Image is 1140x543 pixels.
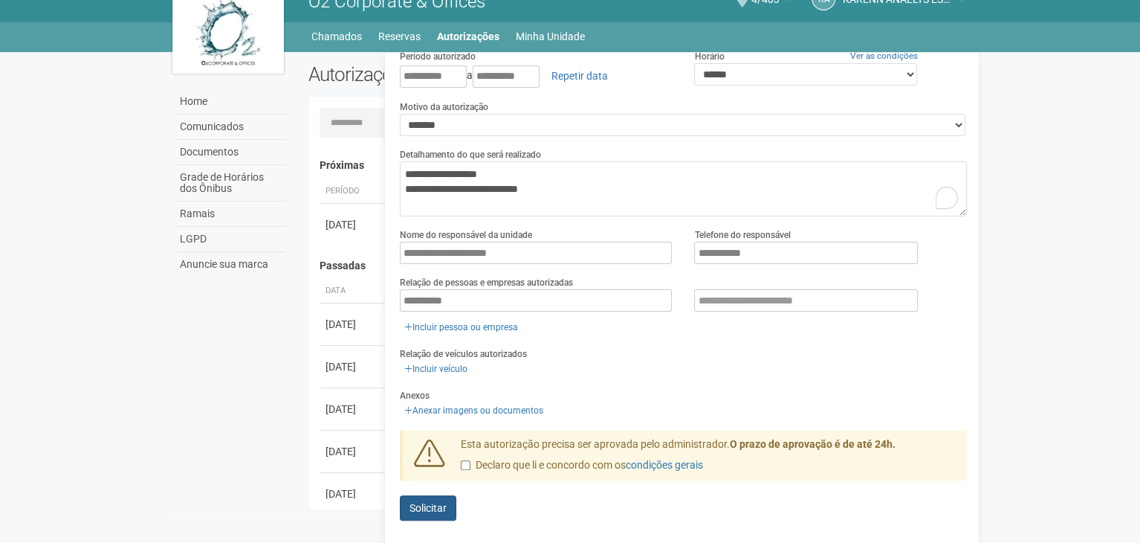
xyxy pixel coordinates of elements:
[176,115,286,140] a: Comunicados
[326,444,380,459] div: [DATE]
[400,402,548,419] a: Anexar imagens ou documentos
[176,89,286,115] a: Home
[320,279,386,303] th: Data
[378,26,421,47] a: Reservas
[326,486,380,501] div: [DATE]
[176,227,286,252] a: LGPD
[400,100,488,114] label: Motivo da autorização
[400,228,532,242] label: Nome do responsável da unidade
[400,495,456,521] button: Solicitar
[400,50,476,63] label: Período autorizado
[308,63,626,86] h2: Autorizações
[326,217,380,232] div: [DATE]
[516,26,585,47] a: Minha Unidade
[437,26,499,47] a: Autorizações
[326,317,380,332] div: [DATE]
[400,276,573,289] label: Relação de pessoas e empresas autorizadas
[176,252,286,277] a: Anuncie sua marca
[311,26,362,47] a: Chamados
[694,50,724,63] label: Horário
[176,165,286,202] a: Grade de Horários dos Ônibus
[730,438,896,450] strong: O prazo de aprovação é de até 24h.
[400,319,522,335] a: Incluir pessoa ou empresa
[320,179,386,204] th: Período
[850,51,918,61] a: Ver as condições
[400,63,673,89] div: a
[694,228,790,242] label: Telefone do responsável
[461,460,470,470] input: Declaro que li e concordo com oscondições gerais
[400,161,967,216] textarea: To enrich screen reader interactions, please activate Accessibility in Grammarly extension settings
[461,458,703,473] label: Declaro que li e concordo com os
[176,140,286,165] a: Documentos
[626,459,703,471] a: condições gerais
[400,361,472,377] a: Incluir veículo
[409,502,447,514] span: Solicitar
[400,148,541,161] label: Detalhamento do que será realizado
[542,63,618,89] a: Repetir data
[326,359,380,374] div: [DATE]
[400,347,527,361] label: Relação de veículos autorizados
[400,389,430,402] label: Anexos
[320,160,956,171] h4: Próximas
[326,402,380,417] div: [DATE]
[320,260,956,271] h4: Passadas
[176,202,286,227] a: Ramais
[450,437,967,481] div: Esta autorização precisa ser aprovada pelo administrador.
